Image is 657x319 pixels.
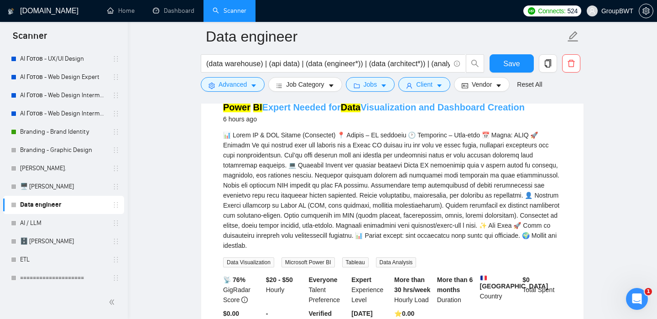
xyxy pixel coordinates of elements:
span: Scanner [5,29,54,48]
span: info-circle [454,61,460,67]
mark: BI [253,102,262,112]
span: caret-down [495,82,502,89]
div: Total Spent [521,275,563,305]
span: holder [112,238,120,245]
span: holder [112,256,120,263]
div: Experience Level [349,275,392,305]
span: holder [112,92,120,99]
a: ETL [20,251,107,269]
span: Save [503,58,520,69]
mark: Power [223,102,250,112]
b: Verified [309,310,332,317]
span: holder [112,274,120,282]
b: [GEOGRAPHIC_DATA] [480,275,548,290]
span: holder [112,110,120,117]
span: holder [112,73,120,81]
button: copy [539,54,557,73]
a: Branding - Brand Identity [20,123,107,141]
span: Connects: [538,6,565,16]
span: user [589,8,595,14]
img: 🇫🇷 [480,275,487,281]
span: search [466,59,484,68]
span: idcard [462,82,468,89]
b: [DATE] [351,310,372,317]
a: searchScanner [213,7,246,15]
b: $20 - $50 [266,276,293,283]
button: delete [562,54,580,73]
b: $0.00 [223,310,239,317]
span: Data Visualization [223,257,274,267]
a: [PERSON_NAME]. [20,159,107,178]
mark: Data [341,102,360,112]
input: Search Freelance Jobs... [206,58,450,69]
div: Hourly Load [392,275,435,305]
a: AI / LLM [20,214,107,232]
b: ⭐️ 0.00 [394,310,414,317]
span: delete [563,59,580,68]
a: 🖥️ [PERSON_NAME] [20,178,107,196]
span: Microsoft Power BI [282,257,335,267]
span: holder [112,146,120,154]
span: copy [539,59,557,68]
span: holder [112,55,120,63]
button: search [466,54,484,73]
div: Country [478,275,521,305]
button: settingAdvancedcaret-down [201,77,265,92]
b: 📡 76% [223,276,245,283]
span: Advanced [219,79,247,89]
a: dashboardDashboard [153,7,194,15]
b: - [266,310,268,317]
span: holder [112,128,120,136]
a: Reset All [517,79,542,89]
img: logo [8,4,14,19]
div: Talent Preference [307,275,350,305]
span: Tableau [342,257,369,267]
span: bars [276,82,282,89]
span: caret-down [328,82,334,89]
div: 📊 Power BI & SQL Expert (Freelance) 📍 Remote – EU timezone 🕐 Freelance – Full-time 📅 Start: ASAP ... [223,130,562,251]
div: Duration [435,275,478,305]
a: homeHome [107,7,135,15]
a: setting [639,7,653,15]
span: info-circle [241,297,248,303]
b: More than 6 months [437,276,473,293]
button: folderJobscaret-down [346,77,395,92]
span: user [406,82,412,89]
a: Power BIExpert Needed forDataVisualization and Dashboard Creation [223,102,525,112]
div: GigRadar Score [221,275,264,305]
span: 524 [568,6,578,16]
b: Everyone [309,276,338,283]
span: 1 [645,288,652,295]
span: caret-down [250,82,257,89]
img: upwork-logo.png [528,7,535,15]
span: holder [112,183,120,190]
b: More than 30 hrs/week [394,276,430,293]
span: caret-down [436,82,443,89]
b: $ 0 [522,276,530,283]
span: holder [112,201,120,209]
button: barsJob Categorycaret-down [268,77,342,92]
button: userClientcaret-down [398,77,450,92]
span: Jobs [364,79,377,89]
span: Vendor [472,79,492,89]
button: setting [639,4,653,18]
input: Scanner name... [206,25,565,48]
a: ==================== [20,269,107,287]
a: AI Готов - Web Design Expert [20,68,107,86]
iframe: Intercom live chat [626,288,648,310]
button: Save [490,54,534,73]
span: Data Analysis [376,257,417,267]
span: double-left [109,298,118,307]
span: holder [112,220,120,227]
span: caret-down [381,82,387,89]
span: edit [567,31,579,42]
span: holder [112,165,120,172]
span: folder [354,82,360,89]
a: Data engineer [20,196,107,214]
span: Job Category [286,79,324,89]
a: AI Готов - Web Design Intermediate минус Development [20,105,107,123]
div: Hourly [264,275,307,305]
a: 🗄️ [PERSON_NAME] [20,232,107,251]
div: 6 hours ago [223,114,525,125]
span: setting [209,82,215,89]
